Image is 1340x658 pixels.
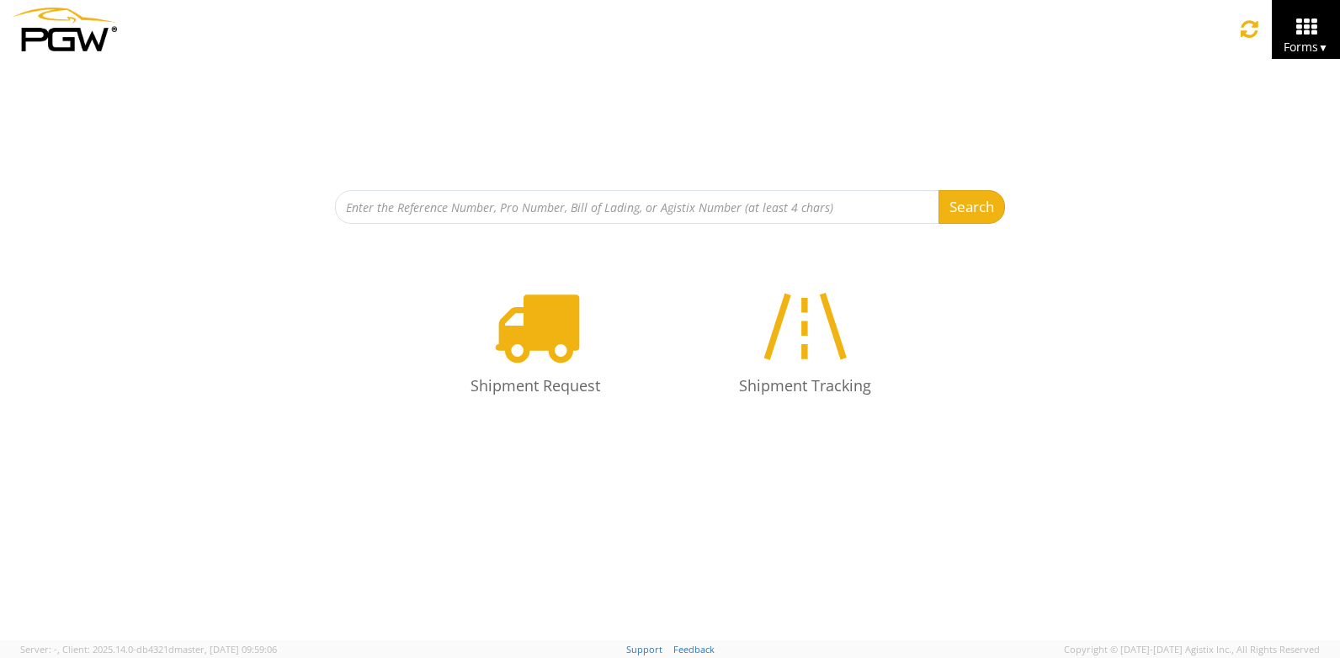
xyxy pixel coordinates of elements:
[1064,643,1320,656] span: Copyright © [DATE]-[DATE] Agistix Inc., All Rights Reserved
[695,378,914,395] h4: Shipment Tracking
[426,378,645,395] h4: Shipment Request
[20,643,60,655] span: Server: -
[13,8,117,51] img: pgw-form-logo-1aaa8060b1cc70fad034.png
[1318,40,1328,55] span: ▼
[57,643,60,655] span: ,
[409,266,662,420] a: Shipment Request
[626,643,662,655] a: Support
[673,643,715,655] a: Feedback
[678,266,931,420] a: Shipment Tracking
[335,190,939,224] input: Enter the Reference Number, Pro Number, Bill of Lading, or Agistix Number (at least 4 chars)
[174,643,277,655] span: master, [DATE] 09:59:06
[1284,39,1328,55] span: Forms
[939,190,1005,224] button: Search
[62,643,277,655] span: Client: 2025.14.0-db4321d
